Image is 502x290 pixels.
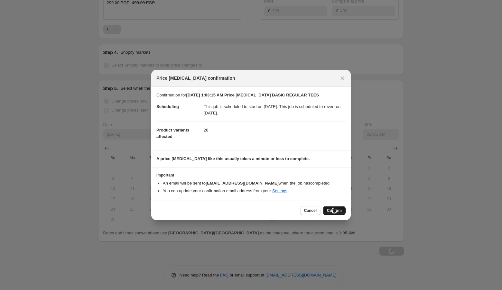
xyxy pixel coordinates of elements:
[272,188,287,193] a: Settings
[156,104,179,109] span: Scheduling
[163,180,346,186] li: An email will be sent to when the job has completed .
[304,208,317,213] span: Cancel
[156,173,346,178] h3: Important
[163,188,346,194] li: You can update your confirmation email address from your .
[206,181,279,186] b: [EMAIL_ADDRESS][DOMAIN_NAME]
[156,128,190,139] span: Product variants affected
[156,92,346,98] p: Confirmation for
[204,98,346,122] dd: This job is scheduled to start on [DATE]. This job is scheduled to revert on [DATE].
[156,75,235,81] span: Price [MEDICAL_DATA] confirmation
[338,74,347,83] button: Close
[156,156,310,161] b: A price [MEDICAL_DATA] like this usually takes a minute or less to complete.
[186,93,319,97] b: [DATE] 1:03:15 AM Price [MEDICAL_DATA] BASIC REGULAR TEES
[300,206,321,215] button: Cancel
[204,122,346,139] dd: 28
